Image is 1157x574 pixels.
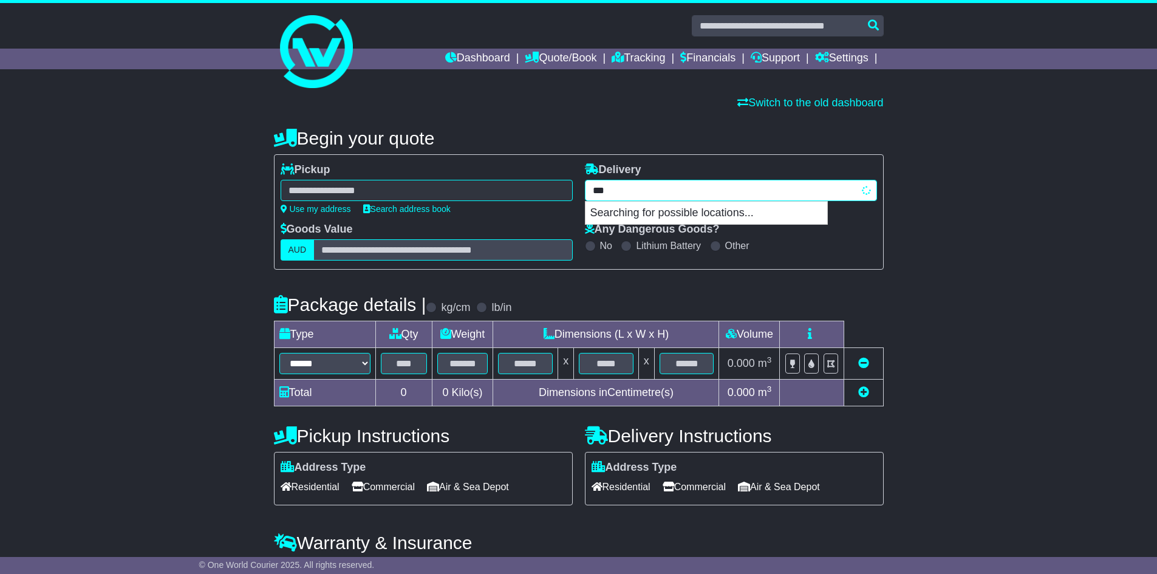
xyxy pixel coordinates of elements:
sup: 3 [767,384,772,394]
a: Remove this item [858,357,869,369]
label: No [600,240,612,251]
span: 0.000 [728,357,755,369]
h4: Pickup Instructions [274,426,573,446]
span: Commercial [663,477,726,496]
span: Residential [281,477,340,496]
td: Kilo(s) [432,380,493,406]
td: x [638,348,654,380]
td: Volume [719,321,780,348]
span: 0 [442,386,448,398]
p: Searching for possible locations... [585,202,827,225]
td: Dimensions (L x W x H) [493,321,719,348]
td: Dimensions in Centimetre(s) [493,380,719,406]
a: Support [751,49,800,69]
label: Goods Value [281,223,353,236]
a: Add new item [858,386,869,398]
typeahead: Please provide city [585,180,877,201]
a: Use my address [281,204,351,214]
td: 0 [375,380,432,406]
a: Tracking [612,49,665,69]
label: Lithium Battery [636,240,701,251]
td: x [558,348,574,380]
label: Any Dangerous Goods? [585,223,720,236]
span: Residential [592,477,650,496]
label: AUD [281,239,315,261]
a: Switch to the old dashboard [737,97,883,109]
span: Commercial [352,477,415,496]
h4: Begin your quote [274,128,884,148]
a: Financials [680,49,735,69]
label: Delivery [585,163,641,177]
a: Dashboard [445,49,510,69]
a: Quote/Book [525,49,596,69]
label: Address Type [281,461,366,474]
label: Other [725,240,749,251]
td: Type [274,321,375,348]
a: Search address book [363,204,451,214]
span: Air & Sea Depot [427,477,509,496]
label: lb/in [491,301,511,315]
h4: Warranty & Insurance [274,533,884,553]
td: Qty [375,321,432,348]
label: Pickup [281,163,330,177]
h4: Delivery Instructions [585,426,884,446]
span: 0.000 [728,386,755,398]
h4: Package details | [274,295,426,315]
span: Air & Sea Depot [738,477,820,496]
span: © One World Courier 2025. All rights reserved. [199,560,375,570]
label: kg/cm [441,301,470,315]
sup: 3 [767,355,772,364]
a: Settings [815,49,869,69]
td: Weight [432,321,493,348]
span: m [758,357,772,369]
span: m [758,386,772,398]
td: Total [274,380,375,406]
label: Address Type [592,461,677,474]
